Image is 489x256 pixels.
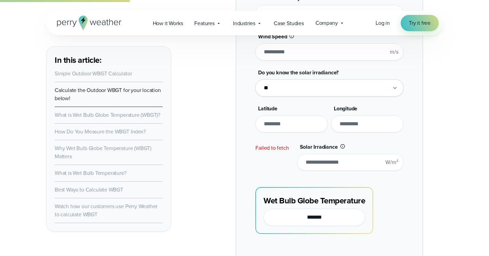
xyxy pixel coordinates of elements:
a: Log in [376,19,390,27]
a: Best Ways to Calculate WBGT [55,186,123,194]
span: How it Works [153,19,183,28]
a: Watch how our customers use Perry Weather to calculate WBGT [55,202,158,218]
span: Failed to fetch [255,144,289,152]
span: Try it free [409,19,431,27]
h3: In this article: [55,55,163,66]
span: Solar Irradiance [300,143,338,151]
span: Wind Speed [258,33,287,40]
a: How it Works [147,16,189,30]
span: Industries [233,19,255,28]
a: Try it free [401,15,439,31]
a: Calculate the Outdoor WBGT for your location below! [55,86,161,102]
span: Longitude [334,105,357,112]
span: Features [194,19,215,28]
span: Company [315,19,338,27]
span: Latitude [258,105,277,112]
a: What is Wet Bulb Globe Temperature (WBGT)? [55,111,160,119]
span: Case Studies [274,19,304,28]
a: How Do You Measure the WBGT Index? [55,128,146,135]
a: Case Studies [268,16,310,30]
a: What is Wet Bulb Temperature? [55,169,126,177]
span: Do you know the solar irradiance? [258,69,339,76]
a: Why Wet Bulb Globe Temperature (WBGT) Matters [55,144,151,160]
a: Simple Outdoor WBGT Calculator [55,70,132,77]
